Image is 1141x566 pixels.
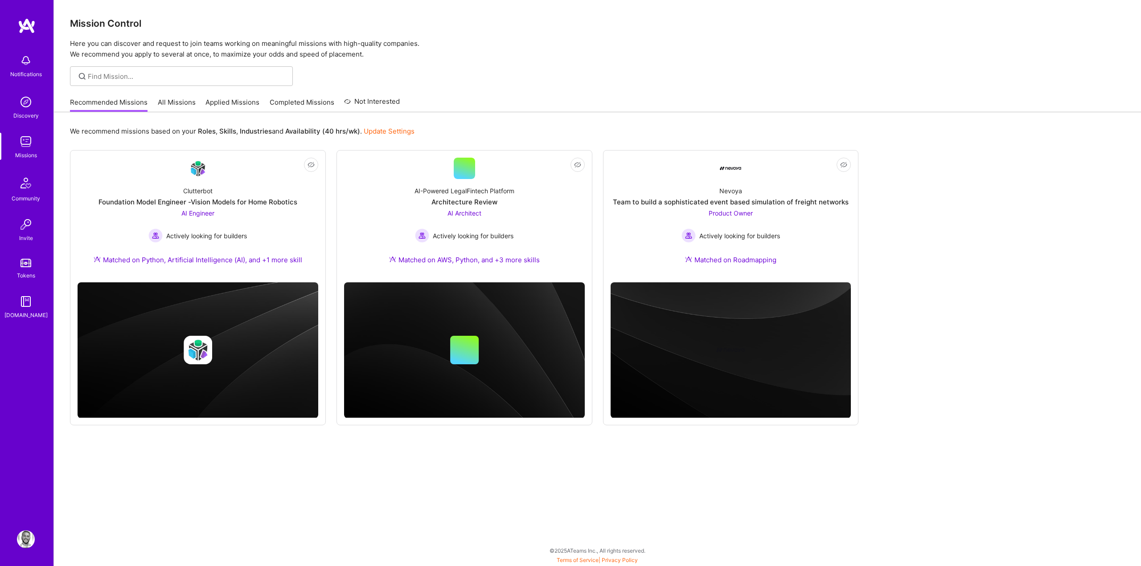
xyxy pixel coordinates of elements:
[198,127,216,135] b: Roles
[709,209,753,217] span: Product Owner
[183,186,213,195] div: Clutterbot
[94,255,302,265] div: Matched on Python, Artificial Intelligence (AI), and +1 more skill
[70,98,148,112] a: Recommended Missions
[611,282,851,418] img: cover
[19,233,33,243] div: Invite
[344,158,585,275] a: AI-Powered LegalFintech PlatformArchitecture ReviewAI Architect Actively looking for buildersActi...
[88,72,286,81] input: Find Mission...
[18,18,36,34] img: logo
[94,256,101,263] img: Ateam Purple Icon
[53,539,1141,562] div: © 2025 ATeams Inc., All rights reserved.
[148,228,163,243] img: Actively looking for builders
[719,186,742,195] div: Nevoya
[270,98,334,112] a: Completed Missions
[415,228,429,243] img: Actively looking for builders
[21,259,31,267] img: tokens
[557,557,638,563] span: |
[187,158,209,179] img: Company Logo
[613,197,849,207] div: Team to build a sophisticated event based simulation of freight networks
[611,158,851,275] a: Company LogoNevoyaTeam to build a sophisticated event based simulation of freight networksProduct...
[70,126,415,136] p: We recommend missions based on your , , and .
[70,18,1125,29] h3: Mission Control
[166,231,247,240] span: Actively looking for builders
[77,71,87,81] i: icon SearchGrey
[364,127,415,135] a: Update Settings
[685,256,692,263] img: Ateam Purple Icon
[17,52,35,69] img: bell
[285,127,360,135] b: Availability (40 hrs/wk)
[158,98,196,112] a: All Missions
[699,231,780,240] span: Actively looking for builders
[78,282,318,418] img: cover
[681,228,696,243] img: Actively looking for builders
[17,216,35,233] img: Invite
[685,255,776,265] div: Matched on Roadmapping
[415,186,514,195] div: AI-Powered LegalFintech Platform
[13,111,39,120] div: Discovery
[15,172,37,194] img: Community
[17,530,35,548] img: User Avatar
[431,197,497,207] div: Architecture Review
[602,557,638,563] a: Privacy Policy
[720,167,741,170] img: Company Logo
[219,127,236,135] b: Skills
[716,336,745,364] img: Company logo
[433,231,513,240] span: Actively looking for builders
[15,151,37,160] div: Missions
[181,209,214,217] span: AI Engineer
[15,530,37,548] a: User Avatar
[240,127,272,135] b: Industries
[70,38,1125,60] p: Here you can discover and request to join teams working on meaningful missions with high-quality ...
[12,194,40,203] div: Community
[184,336,212,364] img: Company logo
[389,256,396,263] img: Ateam Purple Icon
[78,158,318,275] a: Company LogoClutterbotFoundation Model Engineer -Vision Models for Home RoboticsAI Engineer Activ...
[574,161,581,168] i: icon EyeClosed
[10,69,42,79] div: Notifications
[344,96,400,112] a: Not Interested
[840,161,847,168] i: icon EyeClosed
[17,293,35,310] img: guide book
[99,197,297,207] div: Foundation Model Engineer -Vision Models for Home Robotics
[447,209,481,217] span: AI Architect
[17,133,35,151] img: teamwork
[4,310,48,320] div: [DOMAIN_NAME]
[17,271,35,280] div: Tokens
[557,557,599,563] a: Terms of Service
[205,98,259,112] a: Applied Missions
[17,93,35,111] img: discovery
[344,282,585,418] img: cover
[389,255,540,265] div: Matched on AWS, Python, and +3 more skills
[308,161,315,168] i: icon EyeClosed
